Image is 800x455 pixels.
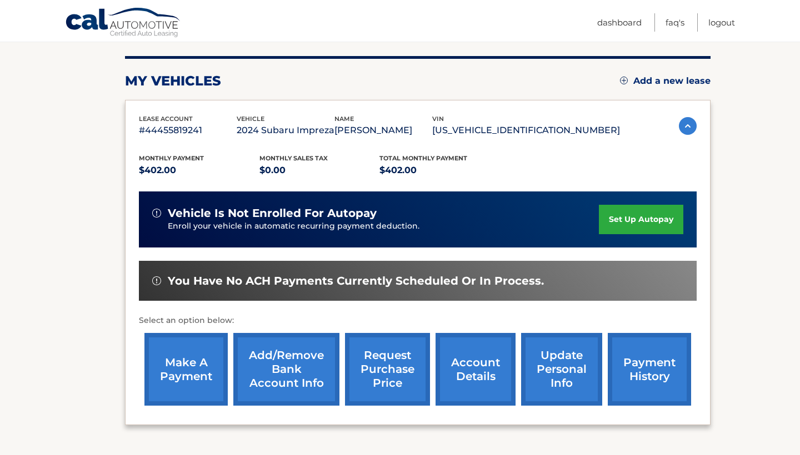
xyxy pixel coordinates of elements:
p: [PERSON_NAME] [334,123,432,138]
img: alert-white.svg [152,209,161,218]
p: Select an option below: [139,314,697,327]
a: request purchase price [345,333,430,406]
span: vin [432,115,444,123]
span: vehicle [237,115,264,123]
span: Monthly Payment [139,154,204,162]
h2: my vehicles [125,73,221,89]
span: You have no ACH payments currently scheduled or in process. [168,274,544,288]
a: FAQ's [666,13,684,32]
p: $402.00 [139,163,259,178]
a: Add/Remove bank account info [233,333,339,406]
p: 2024 Subaru Impreza [237,123,334,138]
a: Logout [708,13,735,32]
a: account details [436,333,516,406]
p: [US_VEHICLE_IDENTIFICATION_NUMBER] [432,123,620,138]
a: Cal Automotive [65,7,182,39]
a: set up autopay [599,205,683,234]
a: payment history [608,333,691,406]
img: accordion-active.svg [679,117,697,135]
img: add.svg [620,77,628,84]
a: Dashboard [597,13,642,32]
a: Add a new lease [620,75,711,87]
p: #44455819241 [139,123,237,138]
p: Enroll your vehicle in automatic recurring payment deduction. [168,220,599,232]
span: Total Monthly Payment [379,154,467,162]
span: name [334,115,354,123]
a: make a payment [144,333,228,406]
span: lease account [139,115,193,123]
p: $0.00 [259,163,380,178]
a: update personal info [521,333,602,406]
p: $402.00 [379,163,500,178]
span: Monthly sales Tax [259,154,328,162]
img: alert-white.svg [152,276,161,285]
span: vehicle is not enrolled for autopay [168,206,377,220]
